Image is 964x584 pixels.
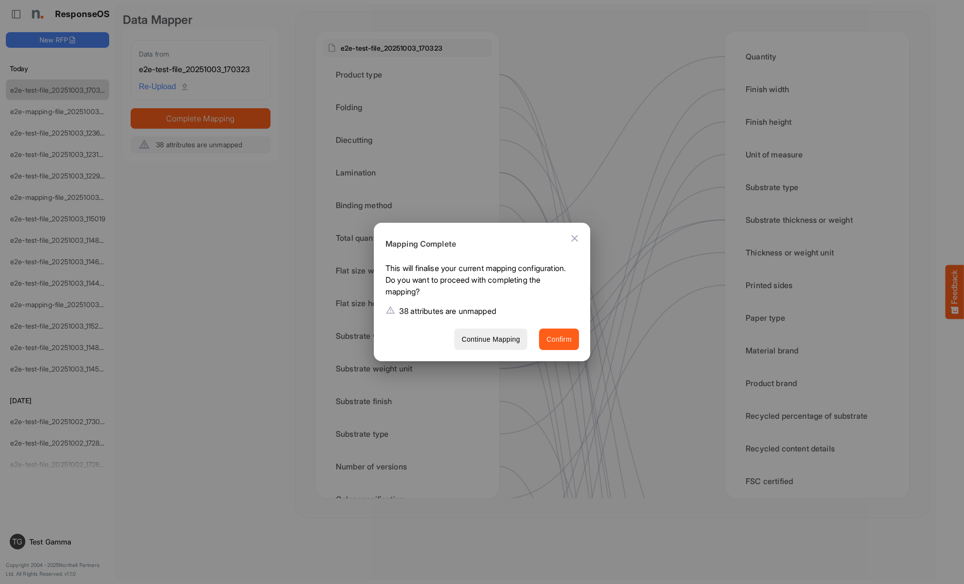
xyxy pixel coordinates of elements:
[454,329,527,350] button: Continue Mapping
[386,238,571,251] h6: Mapping Complete
[462,333,520,346] span: Continue Mapping
[386,262,571,301] p: This will finalise your current mapping configuration. Do you want to proceed with completing the...
[546,333,572,346] span: Confirm
[539,329,579,350] button: Confirm
[399,305,496,317] p: 38 attributes are unmapped
[563,227,586,250] button: Close dialog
